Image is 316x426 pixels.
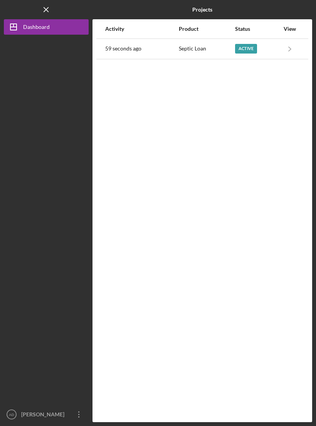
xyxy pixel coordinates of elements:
div: Dashboard [23,19,50,37]
button: Dashboard [4,19,89,35]
div: Product [179,26,234,32]
div: [PERSON_NAME] [19,407,69,424]
div: Septic Loan [179,39,234,59]
time: 2025-09-04 20:36 [105,45,141,52]
b: Projects [192,7,212,13]
div: View [280,26,299,32]
text: AD [9,413,14,417]
div: Activity [105,26,178,32]
button: AD[PERSON_NAME] [4,407,89,422]
div: Active [235,44,257,54]
div: Status [235,26,279,32]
